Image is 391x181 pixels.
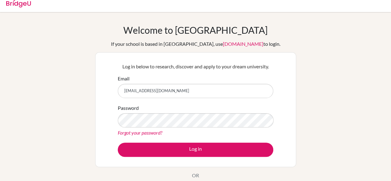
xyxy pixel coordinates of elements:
[192,172,199,179] p: OR
[118,130,162,136] a: Forgot your password?
[223,41,263,47] a: [DOMAIN_NAME]
[118,75,130,82] label: Email
[123,24,268,36] h1: Welcome to [GEOGRAPHIC_DATA]
[118,143,273,157] button: Log in
[111,40,280,48] div: If your school is based in [GEOGRAPHIC_DATA], use to login.
[118,104,139,112] label: Password
[118,63,273,70] p: Log in below to research, discover and apply to your dream university.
